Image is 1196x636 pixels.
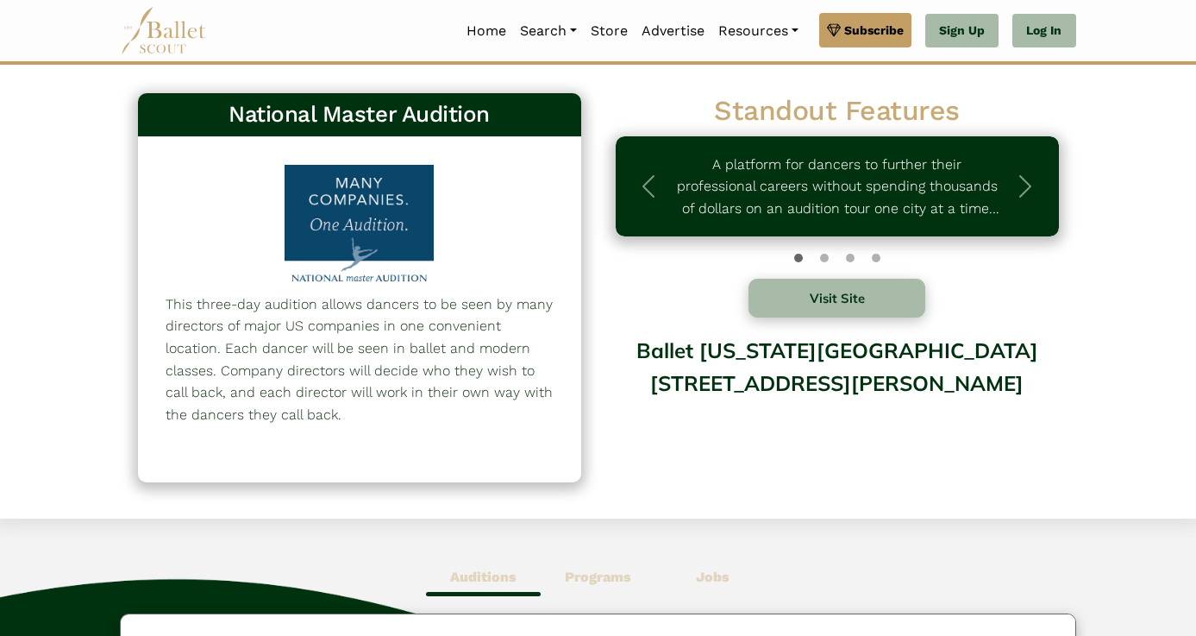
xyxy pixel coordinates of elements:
[925,14,999,48] a: Sign Up
[844,21,904,40] span: Subscribe
[872,245,880,271] button: Slide 3
[152,100,567,129] h3: National Master Audition
[166,293,554,426] p: This three-day audition allows dancers to be seen by many directors of major US companies in one ...
[820,245,829,271] button: Slide 1
[565,569,631,585] b: Programs
[819,13,911,47] a: Subscribe
[635,13,711,49] a: Advertise
[696,569,729,585] b: Jobs
[711,13,805,49] a: Resources
[748,279,926,318] button: Visit Site
[513,13,584,49] a: Search
[616,325,1059,464] div: Ballet [US_STATE][GEOGRAPHIC_DATA][STREET_ADDRESS][PERSON_NAME]
[450,569,517,585] b: Auditions
[827,21,841,40] img: gem.svg
[1012,14,1075,48] a: Log In
[616,93,1059,129] h2: Standout Features
[584,13,635,49] a: Store
[794,245,803,271] button: Slide 0
[676,154,999,220] p: A platform for dancers to further their professional careers without spending thousands of dollar...
[846,245,855,271] button: Slide 2
[460,13,513,49] a: Home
